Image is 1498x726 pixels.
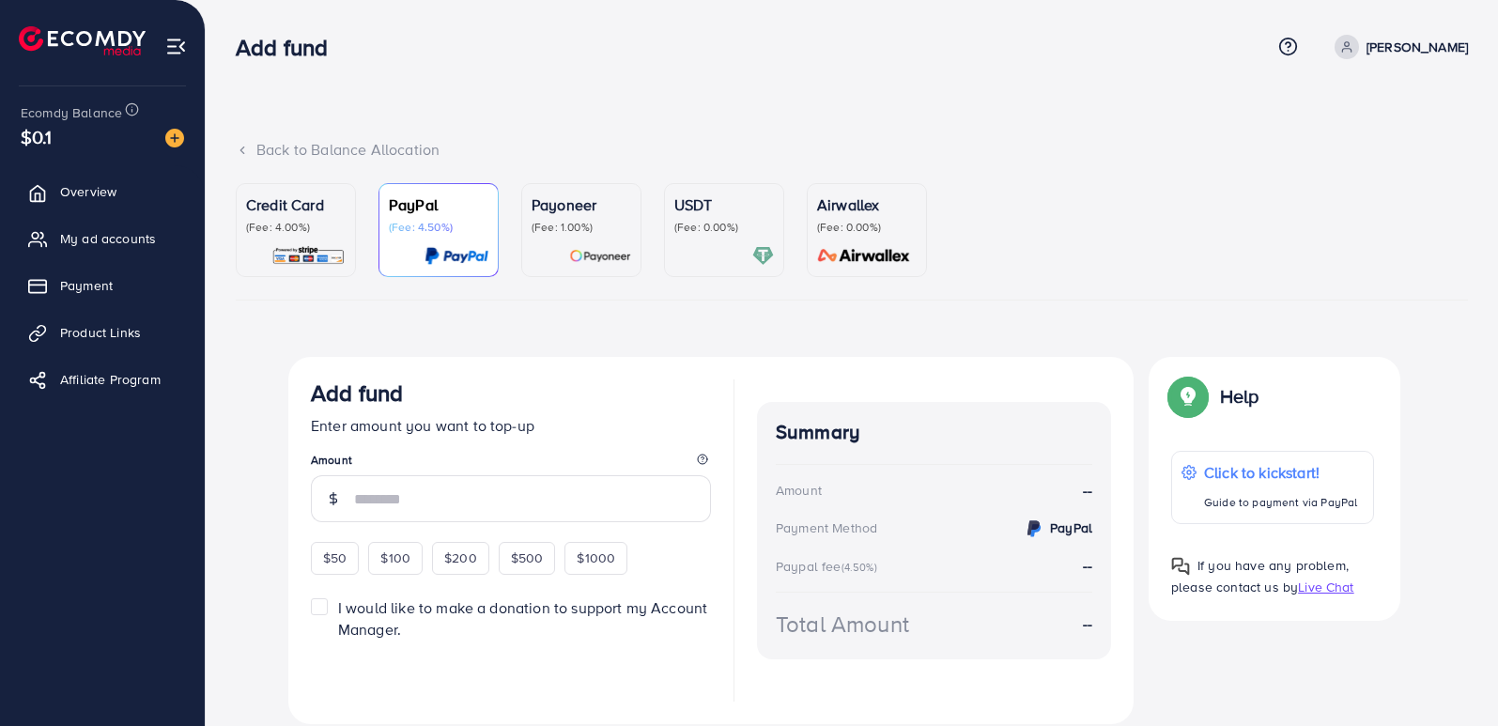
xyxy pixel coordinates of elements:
[311,452,711,475] legend: Amount
[338,597,707,640] span: I would like to make a donation to support my Account Manager.
[14,314,191,351] a: Product Links
[577,548,615,567] span: $1000
[311,379,403,407] h3: Add fund
[1204,461,1357,484] p: Click to kickstart!
[60,323,141,342] span: Product Links
[14,361,191,398] a: Affiliate Program
[1083,555,1092,576] strong: --
[842,560,877,575] small: (4.50%)
[165,36,187,57] img: menu
[1171,556,1349,596] span: If you have any problem, please contact us by
[569,245,631,267] img: card
[165,129,184,147] img: image
[1367,36,1468,58] p: [PERSON_NAME]
[246,220,346,235] p: (Fee: 4.00%)
[389,220,488,235] p: (Fee: 4.50%)
[425,245,488,267] img: card
[817,220,917,235] p: (Fee: 0.00%)
[1050,518,1092,537] strong: PayPal
[60,182,116,201] span: Overview
[776,421,1092,444] h4: Summary
[1171,379,1205,413] img: Popup guide
[1171,557,1190,576] img: Popup guide
[271,245,346,267] img: card
[811,245,917,267] img: card
[674,193,774,216] p: USDT
[236,139,1468,161] div: Back to Balance Allocation
[776,481,822,500] div: Amount
[14,220,191,257] a: My ad accounts
[1298,578,1353,596] span: Live Chat
[60,276,113,295] span: Payment
[311,414,711,437] p: Enter amount you want to top-up
[776,518,877,537] div: Payment Method
[532,220,631,235] p: (Fee: 1.00%)
[1083,613,1092,635] strong: --
[21,123,53,150] span: $0.1
[817,193,917,216] p: Airwallex
[1220,385,1259,408] p: Help
[19,26,146,55] img: logo
[60,229,156,248] span: My ad accounts
[532,193,631,216] p: Payoneer
[60,370,161,389] span: Affiliate Program
[776,608,909,641] div: Total Amount
[389,193,488,216] p: PayPal
[1083,480,1092,502] strong: --
[1418,641,1484,712] iframe: Chat
[1204,491,1357,514] p: Guide to payment via PayPal
[246,193,346,216] p: Credit Card
[511,548,544,567] span: $500
[1327,35,1468,59] a: [PERSON_NAME]
[236,34,343,61] h3: Add fund
[674,220,774,235] p: (Fee: 0.00%)
[14,173,191,210] a: Overview
[323,548,347,567] span: $50
[444,548,477,567] span: $200
[21,103,122,122] span: Ecomdy Balance
[14,267,191,304] a: Payment
[380,548,410,567] span: $100
[1023,517,1045,540] img: credit
[776,557,883,576] div: Paypal fee
[752,245,774,267] img: card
